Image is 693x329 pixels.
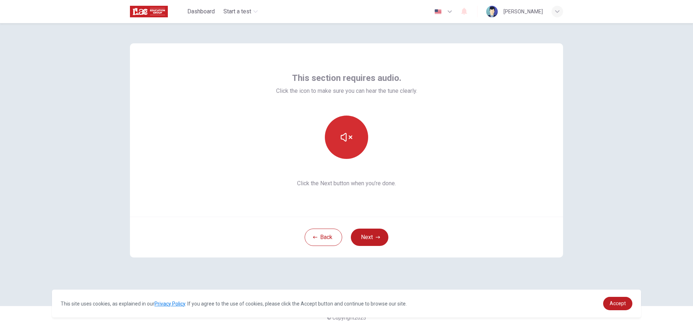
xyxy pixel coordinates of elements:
img: ILAC logo [130,4,168,19]
a: dismiss cookie message [603,297,632,310]
img: Profile picture [486,6,498,17]
button: Back [305,229,342,246]
a: ILAC logo [130,4,184,19]
div: [PERSON_NAME] [504,7,543,16]
div: cookieconsent [52,290,641,317]
span: © Copyright 2025 [327,315,366,321]
span: This section requires audio. [292,72,401,84]
span: Accept [610,300,626,306]
a: Privacy Policy [154,301,185,307]
span: Click the Next button when you’re done. [276,179,417,188]
button: Dashboard [184,5,218,18]
span: Click the icon to make sure you can hear the tune clearly. [276,87,417,95]
button: Start a test [221,5,261,18]
span: This site uses cookies, as explained in our . If you agree to the use of cookies, please click th... [61,301,407,307]
span: Dashboard [187,7,215,16]
button: Next [351,229,388,246]
img: en [433,9,443,14]
span: Start a test [223,7,251,16]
